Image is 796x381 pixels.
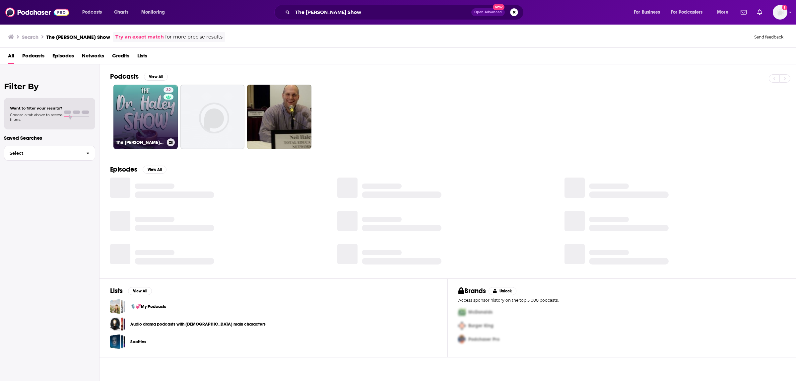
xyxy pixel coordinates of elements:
[456,305,468,319] img: First Pro Logo
[112,50,129,64] a: Credits
[717,8,728,17] span: More
[293,7,471,18] input: Search podcasts, credits, & more...
[116,140,164,145] h3: The [PERSON_NAME] Show
[671,8,703,17] span: For Podcasters
[22,34,38,40] h3: Search
[143,166,166,174] button: View All
[22,50,44,64] a: Podcasts
[52,50,74,64] a: Episodes
[115,33,164,41] a: Try an exact match
[629,7,668,18] button: open menu
[144,73,168,81] button: View All
[110,334,125,349] a: Scotties
[166,87,171,94] span: 32
[130,303,166,310] a: 🎙️💞My Podcasts
[10,113,62,122] span: Choose a tab above to access filters.
[493,4,505,10] span: New
[456,333,468,346] img: Third Pro Logo
[128,287,152,295] button: View All
[634,8,660,17] span: For Business
[82,50,104,64] a: Networks
[752,34,785,40] button: Send feedback
[141,8,165,17] span: Monitoring
[468,323,494,329] span: Burger King
[165,33,223,41] span: for more precise results
[4,146,95,161] button: Select
[4,151,81,155] span: Select
[110,165,166,174] a: EpisodesView All
[471,8,505,16] button: Open AdvancedNew
[110,299,125,314] a: 🎙️💞My Podcasts
[78,7,110,18] button: open menu
[110,287,152,295] a: ListsView All
[110,72,168,81] a: PodcastsView All
[773,5,787,20] button: Show profile menu
[712,7,737,18] button: open menu
[114,8,128,17] span: Charts
[474,11,502,14] span: Open Advanced
[458,287,486,295] h2: Brands
[458,298,785,303] p: Access sponsor history on the top 5,000 podcasts.
[773,5,787,20] img: User Profile
[110,317,125,332] a: Audio drama podcasts with LGBTQ+ main characters
[110,165,137,174] h2: Episodes
[489,287,517,295] button: Unlock
[5,6,69,19] img: Podchaser - Follow, Share and Rate Podcasts
[738,7,749,18] a: Show notifications dropdown
[110,7,132,18] a: Charts
[130,321,266,328] a: Audio drama podcasts with [DEMOGRAPHIC_DATA] main characters
[782,5,787,10] svg: Add a profile image
[281,5,530,20] div: Search podcasts, credits, & more...
[4,135,95,141] p: Saved Searches
[456,319,468,333] img: Second Pro Logo
[755,7,765,18] a: Show notifications dropdown
[468,337,499,342] span: Podchaser Pro
[8,50,14,64] a: All
[10,106,62,111] span: Want to filter your results?
[113,85,178,149] a: 32The [PERSON_NAME] Show
[110,287,123,295] h2: Lists
[82,8,102,17] span: Podcasts
[137,7,173,18] button: open menu
[130,338,146,345] a: Scotties
[46,34,110,40] h3: The [PERSON_NAME] Show
[667,7,712,18] button: open menu
[468,309,493,315] span: McDonalds
[137,50,147,64] a: Lists
[773,5,787,20] span: Logged in as nicole.koremenos
[110,72,139,81] h2: Podcasts
[164,87,173,93] a: 32
[4,82,95,91] h2: Filter By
